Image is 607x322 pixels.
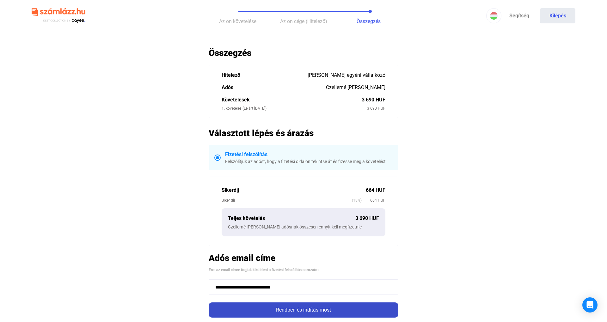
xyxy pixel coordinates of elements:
[209,252,398,264] h2: Adós email címe
[222,186,366,194] div: Sikerdíj
[209,47,398,58] h2: Összegzés
[225,151,393,158] div: Fizetési felszólítás
[228,215,355,222] div: Teljes követelés
[308,71,385,79] div: [PERSON_NAME] egyéni vállalkozó
[222,105,367,112] div: 1. követelés (Lejárt [DATE])
[228,224,379,230] div: Czellerné [PERSON_NAME] adósnak összesen ennyit kell megfizetnie
[486,8,501,23] button: HU
[222,197,352,204] div: Siker díj
[367,105,385,112] div: 3 690 HUF
[362,197,385,204] span: 664 HUF
[490,12,498,20] img: HU
[501,8,537,23] a: Segítség
[219,18,258,24] span: Az ön követelései
[222,71,308,79] div: Hitelező
[582,297,598,313] div: Open Intercom Messenger
[222,84,326,91] div: Adós
[211,306,396,314] div: Rendben és indítás most
[540,8,575,23] button: Kilépés
[357,18,381,24] span: Összegzés
[280,18,327,24] span: Az ön cége (Hitelező)
[222,96,362,104] div: Követelések
[209,128,398,139] h2: Választott lépés és árazás
[209,267,398,273] div: Erre az email címre fogjuk kiküldeni a fizetési felszólítás sorozatot
[355,215,379,222] div: 3 690 HUF
[225,158,393,165] div: Felszólítjuk az adóst, hogy a fizetési oldalon tekintse át és fizesse meg a követelést
[362,96,385,104] div: 3 690 HUF
[32,6,85,26] img: szamlazzhu-logo
[209,302,398,318] button: Rendben és indítás most
[366,186,385,194] div: 664 HUF
[326,84,385,91] div: Czellerné [PERSON_NAME]
[352,197,362,204] span: (18%)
